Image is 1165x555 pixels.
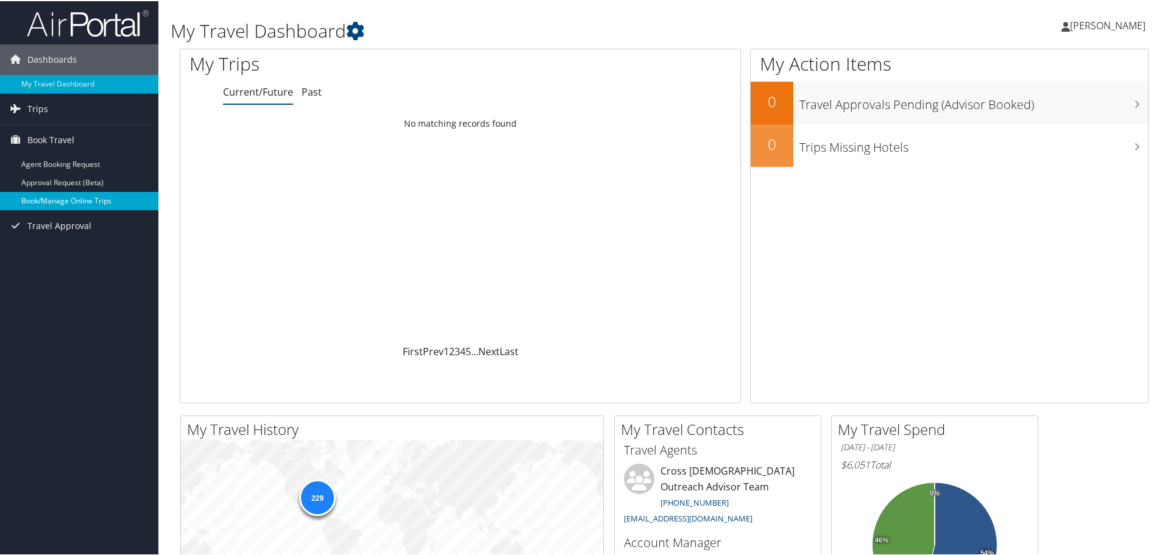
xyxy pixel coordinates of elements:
[423,344,444,357] a: Prev
[624,533,812,550] h3: Account Manager
[455,344,460,357] a: 3
[302,84,322,97] a: Past
[27,93,48,123] span: Trips
[751,50,1148,76] h1: My Action Items
[751,90,793,111] h2: 0
[618,462,818,528] li: Cross [DEMOGRAPHIC_DATA] Outreach Advisor Team
[27,210,91,240] span: Travel Approval
[799,132,1148,155] h3: Trips Missing Hotels
[624,440,812,458] h3: Travel Agents
[660,496,729,507] a: [PHONE_NUMBER]
[444,344,449,357] a: 1
[189,50,498,76] h1: My Trips
[403,344,423,357] a: First
[187,418,603,439] h2: My Travel History
[838,418,1038,439] h2: My Travel Spend
[478,344,500,357] a: Next
[1070,18,1146,31] span: [PERSON_NAME]
[27,43,77,74] span: Dashboards
[1061,6,1158,43] a: [PERSON_NAME]
[449,344,455,357] a: 2
[930,489,940,496] tspan: 0%
[624,512,752,523] a: [EMAIL_ADDRESS][DOMAIN_NAME]
[299,478,336,515] div: 229
[171,17,829,43] h1: My Travel Dashboard
[466,344,471,357] a: 5
[841,457,870,470] span: $6,051
[751,133,793,154] h2: 0
[751,80,1148,123] a: 0Travel Approvals Pending (Advisor Booked)
[27,124,74,154] span: Book Travel
[841,457,1029,470] h6: Total
[27,8,149,37] img: airportal-logo.png
[471,344,478,357] span: …
[223,84,293,97] a: Current/Future
[751,123,1148,166] a: 0Trips Missing Hotels
[500,344,519,357] a: Last
[875,536,888,543] tspan: 46%
[621,418,821,439] h2: My Travel Contacts
[180,111,740,133] td: No matching records found
[460,344,466,357] a: 4
[799,89,1148,112] h3: Travel Approvals Pending (Advisor Booked)
[841,440,1029,452] h6: [DATE] - [DATE]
